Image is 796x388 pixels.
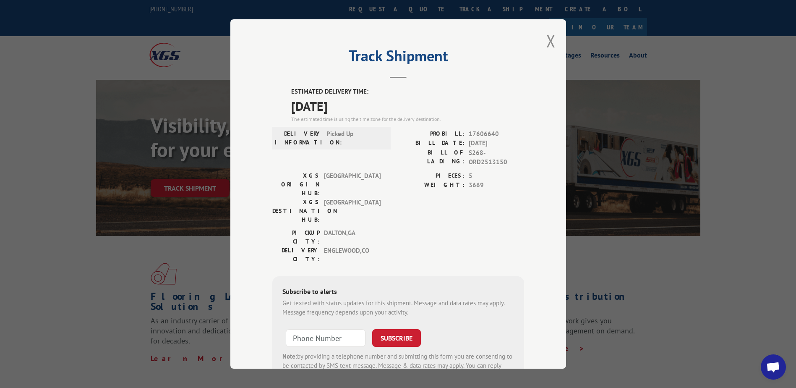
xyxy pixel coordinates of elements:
span: [DATE] [469,139,524,148]
button: Close modal [546,30,556,52]
label: XGS DESTINATION HUB: [272,198,320,224]
label: BILL DATE: [398,139,465,148]
a: Open chat [761,354,786,380]
label: DELIVERY INFORMATION: [275,129,322,147]
input: Phone Number [286,329,365,347]
label: BILL OF LADING: [398,148,465,167]
span: S268-ORD2513150 [469,148,524,167]
label: PIECES: [398,171,465,181]
h2: Track Shipment [272,50,524,66]
div: Subscribe to alerts [282,286,514,299]
span: [GEOGRAPHIC_DATA] [324,198,381,224]
div: by providing a telephone number and submitting this form you are consenting to be contacted by SM... [282,352,514,380]
label: DELIVERY CITY: [272,246,320,264]
button: SUBSCRIBE [372,329,421,347]
span: Picked Up [326,129,383,147]
span: 17606640 [469,129,524,139]
span: 5 [469,171,524,181]
span: [DATE] [291,97,524,115]
span: [GEOGRAPHIC_DATA] [324,171,381,198]
div: Get texted with status updates for this shipment. Message and data rates may apply. Message frequ... [282,299,514,317]
strong: Note: [282,352,297,360]
label: XGS ORIGIN HUB: [272,171,320,198]
span: ENGLEWOOD , CO [324,246,381,264]
span: 3669 [469,181,524,190]
div: The estimated time is using the time zone for the delivery destination. [291,115,524,123]
label: PICKUP CITY: [272,228,320,246]
label: PROBILL: [398,129,465,139]
label: WEIGHT: [398,181,465,190]
span: DALTON , GA [324,228,381,246]
label: ESTIMATED DELIVERY TIME: [291,87,524,97]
